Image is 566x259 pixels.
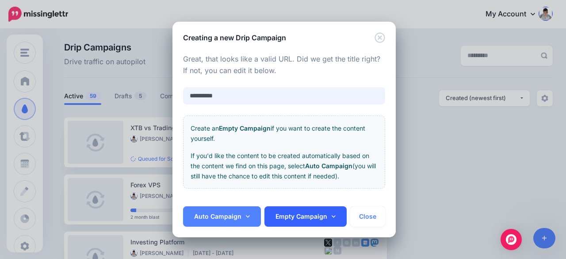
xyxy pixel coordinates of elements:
[264,206,347,227] a: Empty Campaign
[183,32,286,43] h5: Creating a new Drip Campaign
[183,206,261,227] a: Auto Campaign
[375,32,385,43] button: Close
[305,162,352,170] b: Auto Campaign
[191,151,378,181] p: If you'd like the content to be created automatically based on the content we find on this page, ...
[183,54,385,77] p: Great, that looks like a valid URL. Did we get the title right? If not, you can edit it below.
[350,206,385,227] button: Close
[501,229,522,250] div: Open Intercom Messenger
[219,124,271,132] b: Empty Campaign
[191,123,378,143] p: Create an if you want to create the content yourself.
